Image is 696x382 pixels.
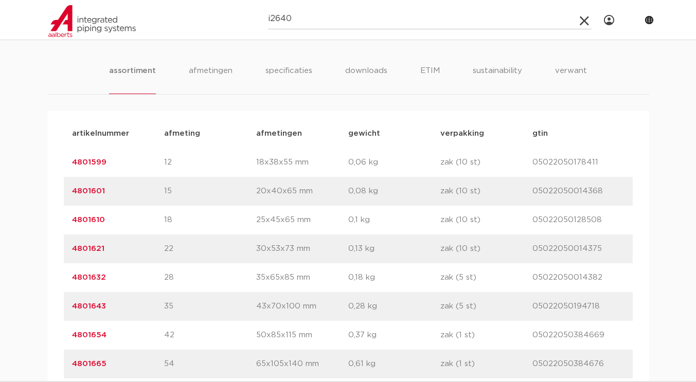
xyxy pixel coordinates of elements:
[440,329,532,341] p: zak (1 st)
[164,128,256,140] p: afmeting
[348,185,440,197] p: 0,08 kg
[532,271,624,284] p: 05022050014382
[164,271,256,284] p: 28
[348,128,440,140] p: gewicht
[256,156,348,169] p: 18x38x55 mm
[256,214,348,226] p: 25x45x65 mm
[268,9,592,29] input: zoeken...
[555,65,587,94] li: verwant
[164,243,256,255] p: 22
[420,65,440,94] li: ETIM
[532,243,624,255] p: 05022050014375
[348,156,440,169] p: 0,06 kg
[532,300,624,313] p: 05022050194718
[256,128,348,140] p: afmetingen
[532,329,624,341] p: 05022050384669
[164,329,256,341] p: 42
[348,329,440,341] p: 0,37 kg
[440,243,532,255] p: zak (10 st)
[256,243,348,255] p: 30x53x73 mm
[440,300,532,313] p: zak (5 st)
[532,358,624,370] p: 05022050384676
[72,302,106,310] a: 4801643
[109,65,156,94] li: assortiment
[164,185,256,197] p: 15
[72,216,105,224] a: 4801610
[440,156,532,169] p: zak (10 st)
[348,214,440,226] p: 0,1 kg
[440,128,532,140] p: verpakking
[72,274,106,281] a: 4801632
[440,271,532,284] p: zak (5 st)
[72,187,105,195] a: 4801601
[72,331,106,339] a: 4801654
[164,300,256,313] p: 35
[532,128,624,140] p: gtin
[256,271,348,284] p: 35x65x85 mm
[440,185,532,197] p: zak (10 st)
[348,358,440,370] p: 0,61 kg
[348,300,440,313] p: 0,28 kg
[532,156,624,169] p: 05022050178411
[348,271,440,284] p: 0,18 kg
[265,65,312,94] li: specificaties
[72,158,106,166] a: 4801599
[164,358,256,370] p: 54
[440,214,532,226] p: zak (10 st)
[345,65,387,94] li: downloads
[256,329,348,341] p: 50x85x115 mm
[473,65,522,94] li: sustainability
[256,300,348,313] p: 43x70x100 mm
[164,214,256,226] p: 18
[440,358,532,370] p: zak (1 st)
[348,243,440,255] p: 0,13 kg
[72,128,164,140] p: artikelnummer
[72,245,104,252] a: 4801621
[532,185,624,197] p: 05022050014368
[164,156,256,169] p: 12
[532,214,624,226] p: 05022050128508
[256,358,348,370] p: 65x105x140 mm
[256,185,348,197] p: 20x40x65 mm
[189,65,233,94] li: afmetingen
[72,360,106,368] a: 4801665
